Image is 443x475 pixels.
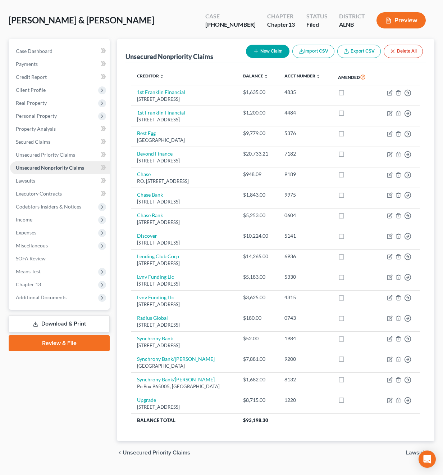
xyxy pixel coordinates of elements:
[243,232,273,239] div: $10,224.00
[284,191,326,198] div: 9975
[306,21,328,29] div: Filed
[10,122,110,135] a: Property Analysis
[137,253,179,259] a: Lending Club Corp
[137,335,173,341] a: Synchrony Bank
[316,74,320,79] i: unfold_more
[137,383,232,390] div: Po Box 965005, [GEOGRAPHIC_DATA]
[284,150,326,157] div: 7182
[284,335,326,342] div: 1984
[205,12,256,21] div: Case
[10,252,110,265] a: SOFA Review
[137,73,164,79] a: Creditor unfold_more
[137,239,232,246] div: [STREET_ADDRESS]
[123,450,190,456] span: Unsecured Priority Claims
[137,96,232,103] div: [STREET_ADDRESS]
[137,342,232,349] div: [STREET_ADDRESS]
[137,109,185,116] a: 1st Franklin Financial
[137,198,232,205] div: [STREET_ADDRESS]
[243,150,273,157] div: $20,733.21
[376,12,426,28] button: Preview
[243,171,273,178] div: $948.09
[16,178,35,184] span: Lawsuits
[117,450,123,456] i: chevron_left
[16,229,36,236] span: Expenses
[137,322,232,328] div: [STREET_ADDRESS]
[243,273,273,281] div: $5,183.00
[137,192,163,198] a: Chase Bank
[337,45,381,58] a: Export CSV
[243,314,273,322] div: $180.00
[137,363,232,369] div: [GEOGRAPHIC_DATA]
[137,130,156,136] a: Best Egg
[16,203,81,210] span: Codebtors Insiders & Notices
[284,314,326,322] div: 0743
[137,212,163,218] a: Chase Bank
[267,21,295,29] div: Chapter
[137,274,174,280] a: Lvnv Funding Llc
[339,21,365,29] div: ALNB
[284,396,326,404] div: 1220
[267,12,295,21] div: Chapter
[137,376,215,382] a: Synchrony Bank/[PERSON_NAME]
[10,135,110,148] a: Secured Claims
[419,451,436,468] div: Open Intercom Messenger
[429,450,434,456] i: chevron_right
[243,130,273,137] div: $9,779.00
[243,376,273,383] div: $1,682.00
[243,212,273,219] div: $5,253.00
[137,157,232,164] div: [STREET_ADDRESS]
[16,191,62,197] span: Executory Contracts
[284,273,326,281] div: 5330
[243,396,273,404] div: $8,715.00
[16,152,75,158] span: Unsecured Priority Claims
[10,161,110,174] a: Unsecured Nonpriority Claims
[339,12,365,21] div: District
[9,15,154,25] span: [PERSON_NAME] & [PERSON_NAME]
[306,12,328,21] div: Status
[284,376,326,383] div: 8132
[9,335,110,351] a: Review & File
[10,71,110,84] a: Credit Report
[284,109,326,116] div: 4484
[246,45,289,58] button: New Claim
[137,178,232,185] div: P.O. [STREET_ADDRESS]
[284,253,326,260] div: 6936
[125,52,213,61] div: Unsecured Nonpriority Claims
[137,219,232,226] div: [STREET_ADDRESS]
[16,61,38,67] span: Payments
[137,315,168,321] a: Radius Global
[9,315,110,332] a: Download & Print
[160,74,164,79] i: unfold_more
[243,191,273,198] div: $1,843.00
[16,139,50,145] span: Secured Claims
[243,294,273,301] div: $3,625.00
[117,450,190,456] button: chevron_left Unsecured Priority Claims
[137,281,232,287] div: [STREET_ADDRESS]
[137,137,232,144] div: [GEOGRAPHIC_DATA]
[406,450,434,456] button: Lawsuits chevron_right
[332,69,376,85] th: Amended
[137,294,174,300] a: Lvnv Funding Llc
[16,87,46,93] span: Client Profile
[16,100,47,106] span: Real Property
[284,294,326,301] div: 4315
[16,268,41,274] span: Means Test
[137,171,151,177] a: Chase
[137,260,232,267] div: [STREET_ADDRESS]
[406,450,429,456] span: Lawsuits
[10,174,110,187] a: Lawsuits
[284,73,320,79] a: Acct Number unfold_more
[16,165,84,171] span: Unsecured Nonpriority Claims
[243,417,268,423] span: $93,198.30
[292,45,334,58] button: Import CSV
[16,113,57,119] span: Personal Property
[243,89,273,96] div: $1,635.00
[243,73,268,79] a: Balance unfold_more
[137,301,232,308] div: [STREET_ADDRESS]
[384,45,423,58] button: Delete All
[264,74,268,79] i: unfold_more
[16,242,48,248] span: Miscellaneous
[16,281,41,287] span: Chapter 13
[137,397,156,403] a: Upgrade
[137,356,215,362] a: Synchrony Bank/[PERSON_NAME]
